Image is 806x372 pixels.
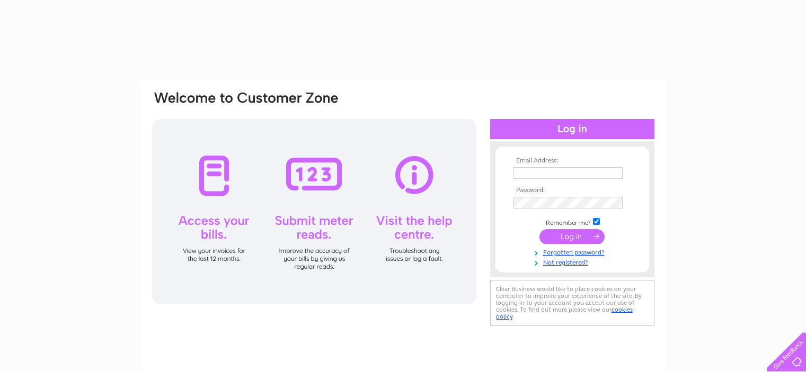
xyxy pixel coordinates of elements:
a: Forgotten password? [513,247,634,257]
a: Not registered? [513,257,634,267]
div: Clear Business would like to place cookies on your computer to improve your experience of the sit... [490,280,654,326]
a: cookies policy [496,306,633,320]
th: Email Address: [511,157,634,165]
input: Submit [539,229,605,244]
td: Remember me? [511,216,634,227]
th: Password: [511,187,634,194]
